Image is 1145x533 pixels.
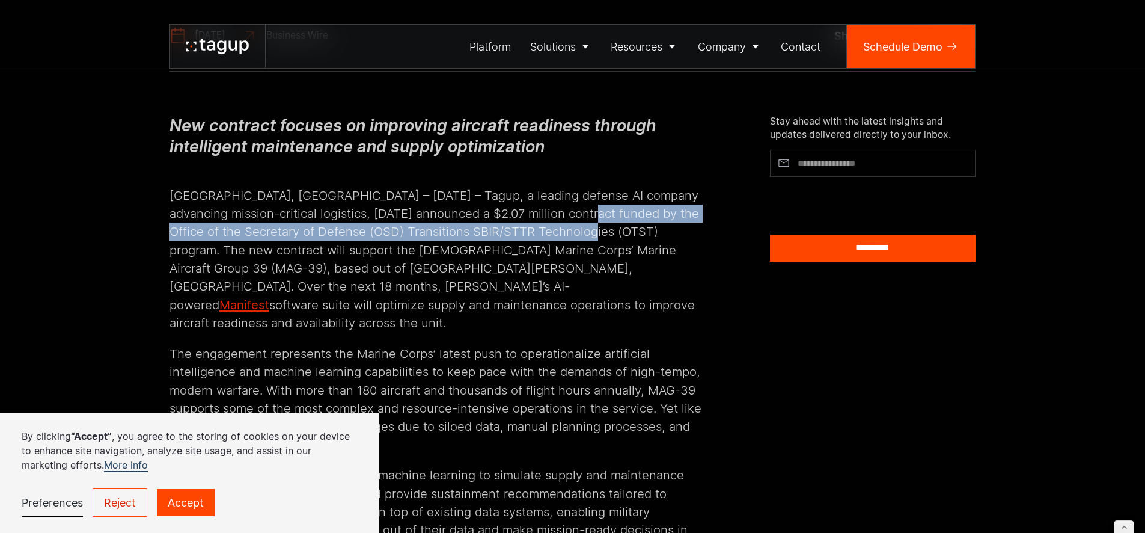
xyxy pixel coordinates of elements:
a: Manifest [219,297,269,312]
a: Reject [93,488,147,517]
a: Preferences [22,489,83,517]
a: Solutions [521,25,602,68]
div: Schedule Demo [863,39,942,55]
iframe: reCAPTCHA [770,182,898,215]
a: Resources [602,25,689,68]
p: The engagement represents the Marine Corps’ latest push to operationalize artificial intelligence... [169,345,705,454]
div: Stay ahead with the latest insights and updates delivered directly to your inbox. [770,115,976,141]
a: Contact [772,25,831,68]
a: Company [688,25,772,68]
a: Accept [157,489,215,516]
strong: “Accept” [71,430,112,442]
a: Platform [460,25,521,68]
p: By clicking , you agree to the storing of cookies on your device to enhance site navigation, anal... [22,429,357,472]
a: More info [104,459,148,472]
a: Schedule Demo [847,25,975,68]
form: Article Subscribe [770,150,976,262]
div: Solutions [530,39,576,55]
em: New contract focuses on improving aircraft readiness through intelligent maintenance and supply o... [169,116,656,156]
div: Resources [611,39,662,55]
div: Contact [781,39,820,55]
div: Company [698,39,746,55]
div: Platform [469,39,511,55]
p: [GEOGRAPHIC_DATA], [GEOGRAPHIC_DATA] – [DATE] – Tagup, a leading defense AI company advancing mis... [169,168,705,332]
